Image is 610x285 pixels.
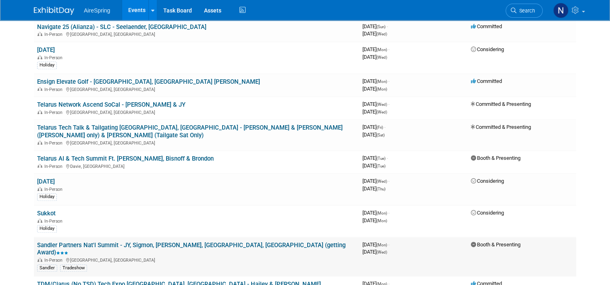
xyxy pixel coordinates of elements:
[37,140,42,145] img: In-Person Event
[377,243,387,247] span: (Mon)
[37,101,185,108] a: Telarus Network Ascend SoCal - [PERSON_NAME] & JY
[362,163,385,169] span: [DATE]
[516,8,535,14] span: Search
[377,25,385,29] span: (Sun)
[84,7,110,14] span: AireSpring
[377,179,387,184] span: (Wed)
[377,133,385,137] span: (Sat)
[471,23,502,29] span: Committed
[37,124,343,139] a: Telarus Tech Talk & Tailgating [GEOGRAPHIC_DATA], [GEOGRAPHIC_DATA] - [PERSON_NAME] & [PERSON_NAM...
[388,101,389,107] span: -
[37,264,57,272] div: Sandler
[471,46,504,52] span: Considering
[44,55,65,60] span: In-Person
[362,78,389,84] span: [DATE]
[377,79,387,84] span: (Mon)
[37,55,42,59] img: In-Person Event
[362,109,387,115] span: [DATE]
[471,101,531,107] span: Committed & Presenting
[377,47,387,52] span: (Mon)
[37,242,346,256] a: Sandler Partners Nat'l Summit - JY, Sigmon, [PERSON_NAME], [GEOGRAPHIC_DATA], [GEOGRAPHIC_DATA] (...
[377,102,387,107] span: (Wed)
[471,210,504,216] span: Considering
[506,4,543,18] a: Search
[377,87,387,91] span: (Mon)
[34,7,74,15] img: ExhibitDay
[37,163,356,169] div: Davie, [GEOGRAPHIC_DATA]
[388,46,389,52] span: -
[471,242,520,248] span: Booth & Presenting
[388,178,389,184] span: -
[37,78,260,85] a: Ensign Elevate Golf - [GEOGRAPHIC_DATA], [GEOGRAPHIC_DATA] [PERSON_NAME]
[362,178,389,184] span: [DATE]
[362,132,385,138] span: [DATE]
[377,250,387,254] span: (Wed)
[37,210,56,217] a: Sukkot
[44,87,65,92] span: In-Person
[377,32,387,36] span: (Wed)
[362,124,385,130] span: [DATE]
[362,210,389,216] span: [DATE]
[377,164,385,168] span: (Tue)
[362,86,387,92] span: [DATE]
[377,156,385,161] span: (Tue)
[44,32,65,37] span: In-Person
[377,110,387,114] span: (Wed)
[37,219,42,223] img: In-Person Event
[44,187,65,192] span: In-Person
[44,110,65,115] span: In-Person
[37,193,57,200] div: Holiday
[60,264,87,272] div: Tradeshow
[362,249,387,255] span: [DATE]
[44,219,65,224] span: In-Person
[44,258,65,263] span: In-Person
[377,125,383,130] span: (Fri)
[471,155,520,161] span: Booth & Presenting
[37,87,42,91] img: In-Person Event
[37,139,356,146] div: [GEOGRAPHIC_DATA], [GEOGRAPHIC_DATA]
[37,32,42,36] img: In-Person Event
[362,31,387,37] span: [DATE]
[388,78,389,84] span: -
[388,210,389,216] span: -
[377,55,387,60] span: (Wed)
[377,219,387,223] span: (Mon)
[362,23,388,29] span: [DATE]
[388,242,389,248] span: -
[387,155,388,161] span: -
[44,164,65,169] span: In-Person
[362,186,385,192] span: [DATE]
[37,31,356,37] div: [GEOGRAPHIC_DATA], [GEOGRAPHIC_DATA]
[37,187,42,191] img: In-Person Event
[37,46,55,54] a: [DATE]
[362,101,389,107] span: [DATE]
[377,211,387,215] span: (Mon)
[471,124,531,130] span: Committed & Presenting
[377,187,385,191] span: (Thu)
[362,54,387,60] span: [DATE]
[37,109,356,115] div: [GEOGRAPHIC_DATA], [GEOGRAPHIC_DATA]
[37,23,206,31] a: Navigate 25 (Alianza) - SLC - Seelaender, [GEOGRAPHIC_DATA]
[37,256,356,263] div: [GEOGRAPHIC_DATA], [GEOGRAPHIC_DATA]
[362,242,389,248] span: [DATE]
[387,23,388,29] span: -
[553,3,568,18] img: Natalie Pyron
[44,140,65,146] span: In-Person
[37,155,214,162] a: Telarus AI & Tech Summit Ft. [PERSON_NAME], Bisnoff & Brondon
[37,225,57,232] div: Holiday
[384,124,385,130] span: -
[37,86,356,92] div: [GEOGRAPHIC_DATA], [GEOGRAPHIC_DATA]
[37,62,57,69] div: Holiday
[362,217,387,223] span: [DATE]
[362,155,388,161] span: [DATE]
[37,164,42,168] img: In-Person Event
[362,46,389,52] span: [DATE]
[37,110,42,114] img: In-Person Event
[37,258,42,262] img: In-Person Event
[471,78,502,84] span: Committed
[37,178,55,185] a: [DATE]
[471,178,504,184] span: Considering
